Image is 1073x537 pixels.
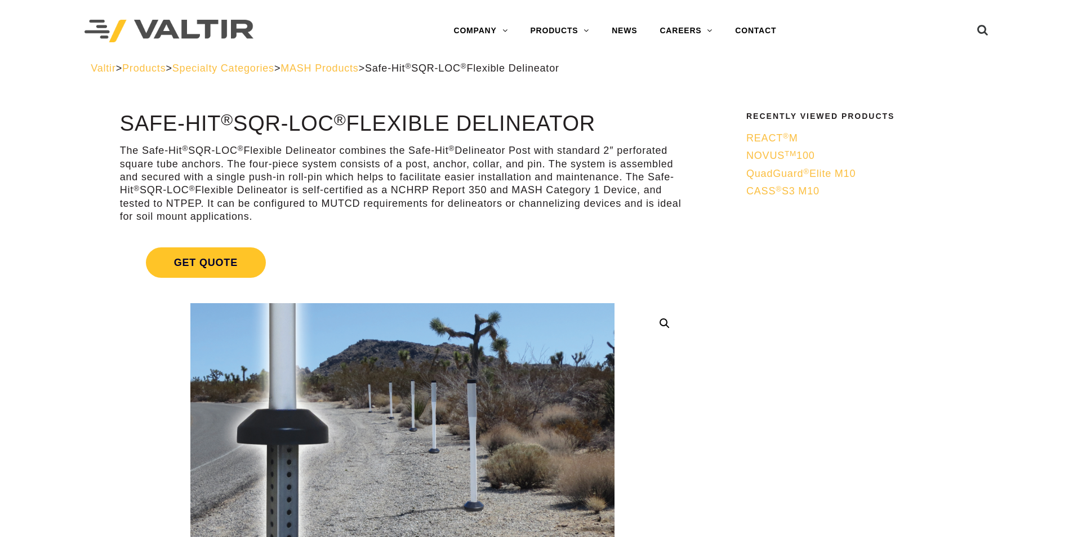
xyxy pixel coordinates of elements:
a: MASH Products [281,63,358,74]
a: Specialty Categories [172,63,274,74]
img: Valtir [84,20,253,43]
a: Products [122,63,166,74]
sup: ® [405,62,411,70]
sup: ® [448,144,455,153]
span: Get Quote [146,247,266,278]
span: CASS S3 M10 [746,185,820,197]
sup: ® [221,110,233,128]
a: QuadGuard®Elite M10 [746,167,975,180]
span: QuadGuard Elite M10 [746,168,856,179]
sup: ® [238,144,244,153]
sup: ® [133,184,140,193]
sup: TM [785,149,796,158]
h2: Recently Viewed Products [746,112,975,121]
a: Valtir [91,63,115,74]
span: REACT M [746,132,798,144]
p: The Safe-Hit SQR-LOC Flexible Delineator combines the Safe-Hit Delineator Post with standard 2″ p... [120,144,685,223]
sup: ® [803,167,809,176]
a: COMPANY [442,20,519,42]
sup: ® [776,185,782,193]
a: NOVUSTM100 [746,149,975,162]
sup: ® [461,62,467,70]
a: CAREERS [648,20,724,42]
a: PRODUCTS [519,20,600,42]
a: CONTACT [724,20,787,42]
div: > > > > [91,62,982,75]
span: Safe-Hit SQR-LOC Flexible Delineator [365,63,559,74]
sup: ® [189,184,195,193]
a: CASS®S3 M10 [746,185,975,198]
a: Get Quote [120,234,685,291]
a: REACT®M [746,132,975,145]
span: NOVUS 100 [746,150,815,161]
a: NEWS [600,20,648,42]
sup: ® [334,110,346,128]
h1: Safe-Hit SQR-LOC Flexible Delineator [120,112,685,136]
sup: ® [783,132,789,140]
sup: ® [182,144,188,153]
